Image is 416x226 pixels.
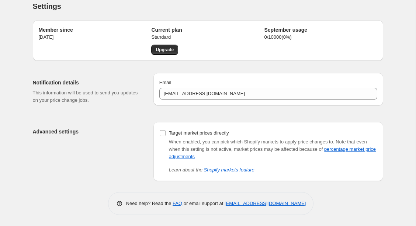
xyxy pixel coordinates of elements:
h2: September usage [264,26,377,34]
span: Settings [33,2,61,10]
i: Learn about the [169,167,254,173]
p: [DATE] [39,34,152,41]
span: Note that even when this setting is not active, market prices may be affected because of [169,139,376,159]
span: Email [159,80,171,85]
h2: Notification details [33,79,142,86]
p: 0 / 10000 ( 0 %) [264,34,377,41]
h2: Advanced settings [33,128,142,135]
p: This information will be used to send you updates on your price change jobs. [33,89,142,104]
a: Upgrade [151,45,178,55]
span: Need help? Read the [126,201,173,206]
span: or email support at [182,201,225,206]
a: Shopify markets feature [204,167,254,173]
a: FAQ [173,201,182,206]
span: When enabled, you can pick which Shopify markets to apply price changes to. [169,139,334,145]
h2: Member since [39,26,152,34]
h2: Current plan [151,26,264,34]
p: Standard [151,34,264,41]
span: Target market prices directly [169,130,229,136]
span: Upgrade [156,47,174,53]
a: [EMAIL_ADDRESS][DOMAIN_NAME] [225,201,306,206]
